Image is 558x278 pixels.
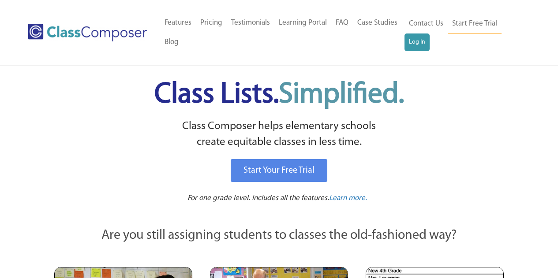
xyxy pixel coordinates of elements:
a: Learning Portal [274,13,331,33]
a: Contact Us [404,14,448,33]
span: Class Lists. [154,81,404,109]
a: Blog [160,33,183,52]
nav: Header Menu [404,14,524,51]
img: Class Composer [28,24,147,41]
a: Start Free Trial [448,14,502,34]
a: Start Your Free Trial [231,159,327,182]
p: Are you still assigning students to classes the old-fashioned way? [54,226,504,245]
a: Features [160,13,196,33]
nav: Header Menu [160,13,404,52]
a: FAQ [331,13,353,33]
a: Log In [404,33,430,51]
span: Learn more. [329,194,367,202]
span: Simplified. [279,81,404,109]
a: Case Studies [353,13,402,33]
p: Class Composer helps elementary schools create equitable classes in less time. [53,119,506,151]
a: Testimonials [227,13,274,33]
a: Pricing [196,13,227,33]
span: Start Your Free Trial [243,166,315,175]
a: Learn more. [329,193,367,204]
span: For one grade level. Includes all the features. [187,194,329,202]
